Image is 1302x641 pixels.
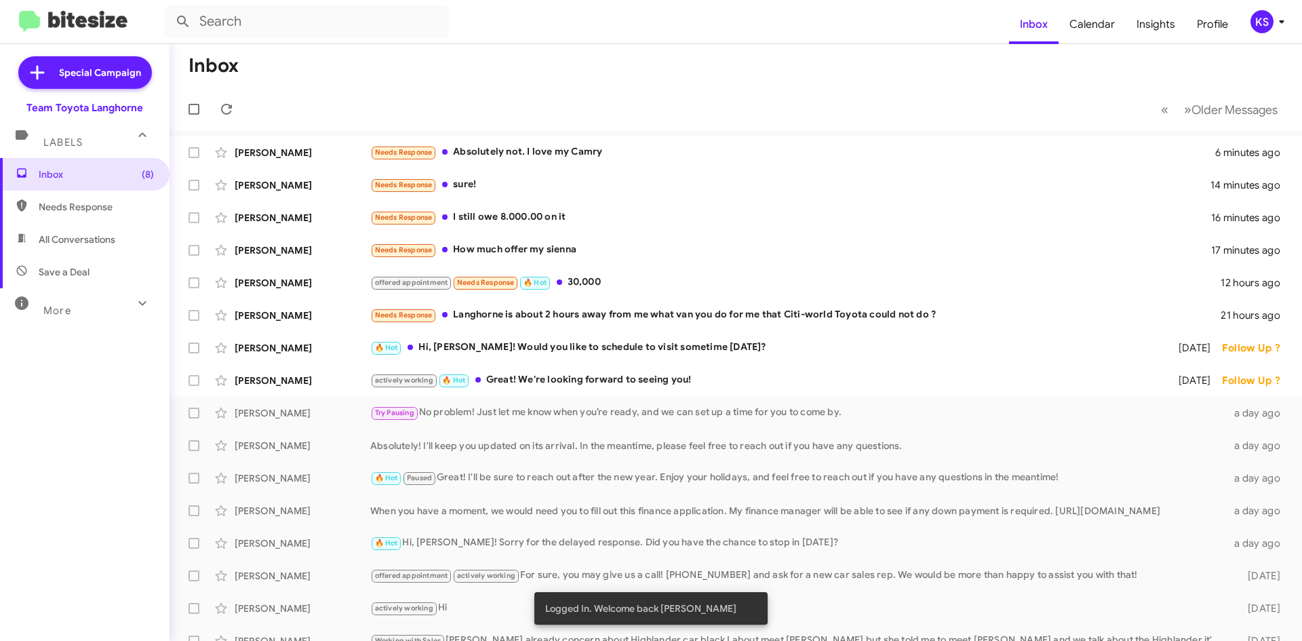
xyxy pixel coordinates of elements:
span: offered appointment [375,278,448,287]
span: 🔥 Hot [524,278,547,287]
span: Needs Response [375,311,433,319]
div: Great! I'll be sure to reach out after the new year. Enjoy your holidays, and feel free to reach ... [370,470,1226,486]
span: More [43,305,71,317]
div: [PERSON_NAME] [235,406,370,420]
span: 🔥 Hot [375,473,398,482]
div: [PERSON_NAME] [235,178,370,192]
span: 🔥 Hot [375,343,398,352]
nav: Page navigation example [1153,96,1286,123]
span: All Conversations [39,233,115,246]
span: 🔥 Hot [442,376,465,385]
div: [PERSON_NAME] [235,244,370,257]
div: 16 minutes ago [1211,211,1291,225]
span: Save a Deal [39,265,90,279]
div: Hi, [PERSON_NAME]! Would you like to schedule to visit sometime [DATE]? [370,340,1161,355]
span: Needs Response [375,180,433,189]
div: I still owe 8.000.00 on it [370,210,1211,225]
span: Special Campaign [59,66,141,79]
div: Langhorne is about 2 hours away from me what van you do for me that Citi-world Toyota could not do ? [370,307,1221,323]
span: Needs Response [375,148,433,157]
span: « [1161,101,1168,118]
span: Logged In. Welcome back [PERSON_NAME] [545,602,736,615]
div: a day ago [1226,471,1291,485]
div: [PERSON_NAME] [235,602,370,615]
div: [PERSON_NAME] [235,309,370,322]
span: » [1184,101,1191,118]
div: Follow Up ? [1222,374,1291,387]
a: Insights [1126,5,1186,44]
div: a day ago [1226,406,1291,420]
div: Hi [370,600,1226,616]
span: Needs Response [457,278,515,287]
button: Previous [1153,96,1177,123]
input: Search [164,5,449,38]
div: 6 minutes ago [1215,146,1291,159]
div: a day ago [1226,537,1291,550]
div: [PERSON_NAME] [235,276,370,290]
a: Calendar [1059,5,1126,44]
div: When you have a moment, we would need you to fill out this finance application. My finance manage... [370,504,1226,518]
span: Older Messages [1191,102,1278,117]
div: [PERSON_NAME] [235,439,370,452]
div: [PERSON_NAME] [235,569,370,583]
button: KS [1239,10,1287,33]
div: 12 hours ago [1221,276,1291,290]
h1: Inbox [189,55,239,77]
div: [PERSON_NAME] [235,374,370,387]
span: Labels [43,136,83,149]
span: Try Pausing [375,408,414,417]
button: Next [1176,96,1286,123]
span: Paused [407,473,432,482]
span: Needs Response [375,246,433,254]
div: Hi, [PERSON_NAME]! Sorry for the delayed response. Did you have the chance to stop in [DATE]? [370,535,1226,551]
div: a day ago [1226,504,1291,518]
span: Needs Response [375,213,433,222]
div: KS [1250,10,1274,33]
span: Inbox [39,168,154,181]
div: For sure, you may give us a call! [PHONE_NUMBER] and ask for a new car sales rep. We would be mor... [370,568,1226,583]
div: [PERSON_NAME] [235,211,370,225]
div: [PERSON_NAME] [235,146,370,159]
div: Follow Up ? [1222,341,1291,355]
span: (8) [142,168,154,181]
a: Inbox [1009,5,1059,44]
div: Team Toyota Langhorne [26,101,143,115]
div: [DATE] [1226,602,1291,615]
div: 30,000 [370,275,1221,290]
div: [DATE] [1161,341,1222,355]
span: Needs Response [39,200,154,214]
div: [DATE] [1226,569,1291,583]
div: No problem! Just let me know when you’re ready, and we can set up a time for you to come by. [370,405,1226,421]
div: Absolutely not. I love my Camry [370,144,1215,160]
div: How much offer my sienna [370,242,1211,258]
div: [DATE] [1161,374,1222,387]
div: Absolutely! I'll keep you updated on its arrival. In the meantime, please feel free to reach out ... [370,439,1226,452]
span: actively working [457,571,515,580]
div: [PERSON_NAME] [235,471,370,485]
div: 17 minutes ago [1211,244,1291,257]
div: Great! We're looking forward to seeing you! [370,372,1161,388]
span: actively working [375,376,433,385]
a: Special Campaign [18,56,152,89]
div: 21 hours ago [1221,309,1291,322]
div: [PERSON_NAME] [235,537,370,550]
div: [PERSON_NAME] [235,341,370,355]
span: actively working [375,604,433,613]
div: [PERSON_NAME] [235,504,370,518]
a: Profile [1186,5,1239,44]
div: sure! [370,177,1210,193]
span: offered appointment [375,571,448,580]
span: 🔥 Hot [375,539,398,547]
div: 14 minutes ago [1210,178,1291,192]
div: a day ago [1226,439,1291,452]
